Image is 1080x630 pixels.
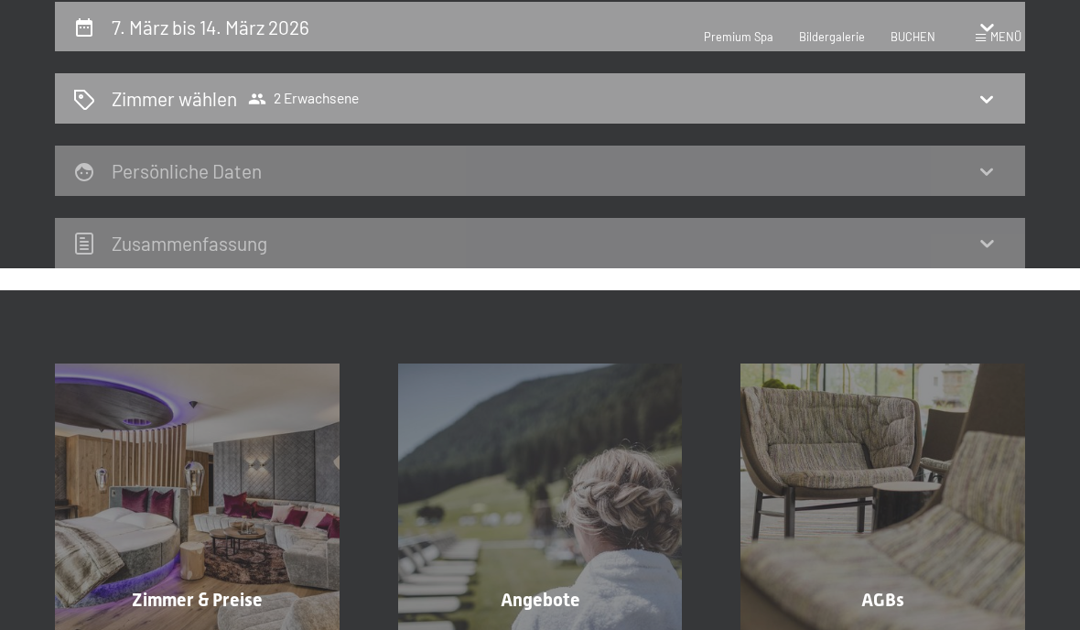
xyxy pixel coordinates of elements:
span: 2 Erwachsene [248,90,359,108]
h2: Zimmer wählen [112,85,237,112]
a: Premium Spa [704,29,773,44]
a: BUCHEN [891,29,935,44]
span: Angebote [501,589,580,611]
span: Menü [990,29,1021,44]
span: Zimmer & Preise [132,589,263,611]
span: AGBs [861,589,904,611]
a: Bildergalerie [799,29,865,44]
h2: Persönliche Daten [112,159,262,182]
h2: 7. März bis 14. März 2026 [112,16,309,38]
h2: Zusammen­fassung [112,232,267,255]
